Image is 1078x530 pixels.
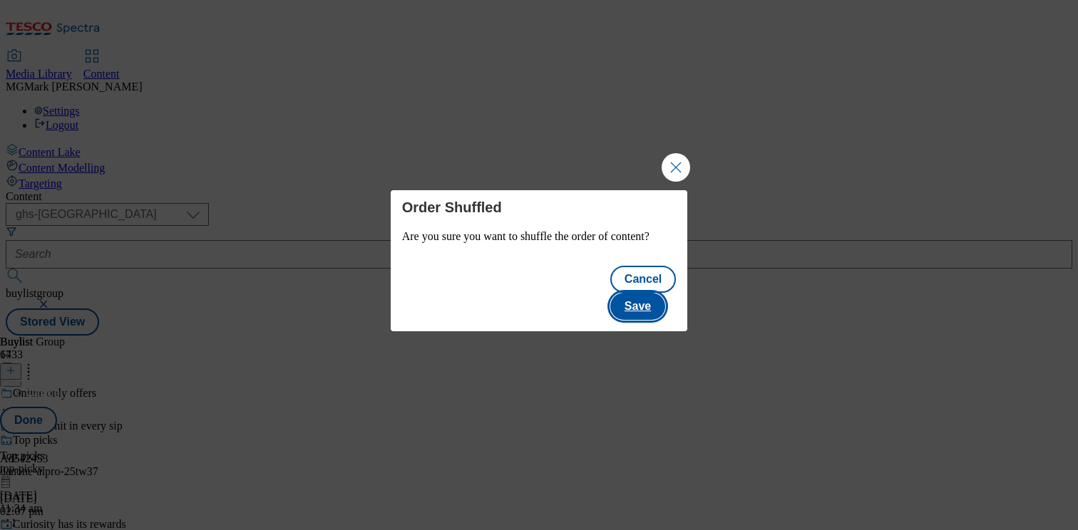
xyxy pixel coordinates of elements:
p: Are you sure you want to shuffle the order of content? [402,230,677,243]
button: Cancel [610,266,676,293]
div: Modal [391,190,688,331]
h4: Order Shuffled [402,199,677,216]
button: Save [610,293,665,320]
button: Close Modal [662,153,690,182]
